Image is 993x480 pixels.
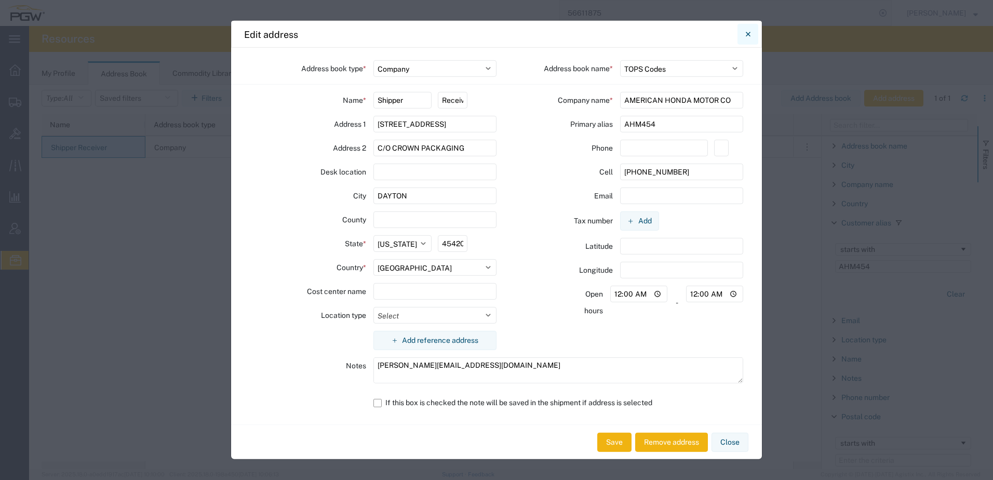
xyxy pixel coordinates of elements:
[558,92,613,109] label: Company name
[345,235,366,252] label: State
[320,164,366,180] label: Desk location
[307,283,366,300] label: Cost center name
[496,211,620,231] div: Tax number
[244,27,298,41] h4: Edit address
[301,60,366,77] label: Address book type
[594,188,613,204] label: Email
[585,238,613,255] label: Latitude
[592,140,613,156] label: Phone
[337,259,366,276] label: Country
[334,116,366,132] label: Address 1
[674,286,680,319] div: -
[438,92,467,109] input: Last
[343,92,366,109] label: Name
[566,286,603,319] label: Open hours
[321,307,366,324] label: Location type
[620,211,659,231] button: Add
[373,394,744,412] label: If this box is checked the note will be saved in the shipment if address is selected
[579,262,613,278] label: Longitude
[544,60,613,77] label: Address book name
[333,140,366,156] label: Address 2
[737,24,758,45] button: Close
[353,188,366,204] label: City
[373,92,432,109] input: First
[635,433,708,452] button: Remove address
[570,116,613,132] label: Primary alias
[438,235,467,252] input: Postal code
[373,331,497,350] button: Add reference address
[599,164,613,180] label: Cell
[597,433,632,452] button: Save
[712,433,748,452] button: Close
[346,357,366,374] label: Notes
[342,211,366,228] label: County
